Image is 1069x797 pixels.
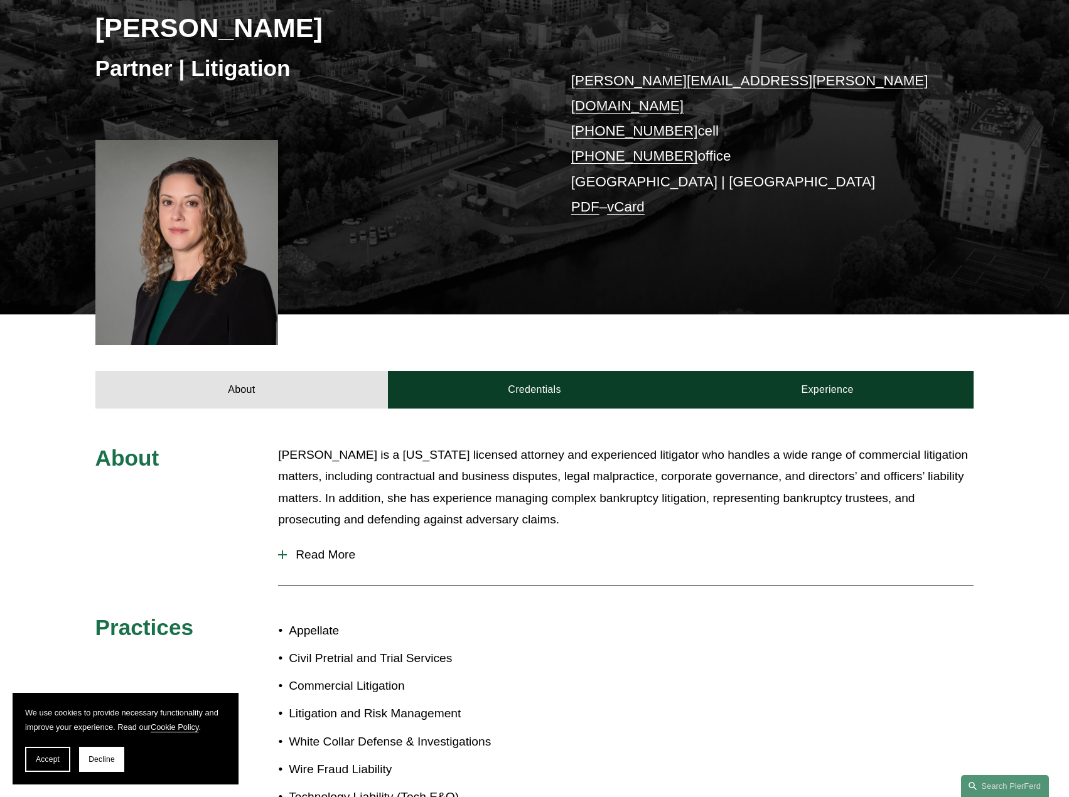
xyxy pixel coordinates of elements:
[388,371,681,409] a: Credentials
[289,675,534,697] p: Commercial Litigation
[571,123,698,139] a: [PHONE_NUMBER]
[79,747,124,772] button: Decline
[681,371,974,409] a: Experience
[571,68,937,220] p: cell office [GEOGRAPHIC_DATA] | [GEOGRAPHIC_DATA] –
[289,620,534,642] p: Appellate
[607,199,645,215] a: vCard
[95,55,535,82] h3: Partner | Litigation
[95,11,535,44] h2: [PERSON_NAME]
[571,199,599,215] a: PDF
[13,693,239,784] section: Cookie banner
[95,446,159,470] span: About
[961,775,1049,797] a: Search this site
[289,759,534,781] p: Wire Fraud Liability
[289,648,534,670] p: Civil Pretrial and Trial Services
[571,148,698,164] a: [PHONE_NUMBER]
[278,538,974,571] button: Read More
[278,444,974,531] p: [PERSON_NAME] is a [US_STATE] licensed attorney and experienced litigator who handles a wide rang...
[89,755,115,764] span: Decline
[95,371,389,409] a: About
[25,747,70,772] button: Accept
[287,548,974,562] span: Read More
[36,755,60,764] span: Accept
[95,615,194,639] span: Practices
[289,703,534,725] p: Litigation and Risk Management
[571,73,928,114] a: [PERSON_NAME][EMAIL_ADDRESS][PERSON_NAME][DOMAIN_NAME]
[289,731,534,753] p: White Collar Defense & Investigations
[25,705,226,734] p: We use cookies to provide necessary functionality and improve your experience. Read our .
[151,722,199,732] a: Cookie Policy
